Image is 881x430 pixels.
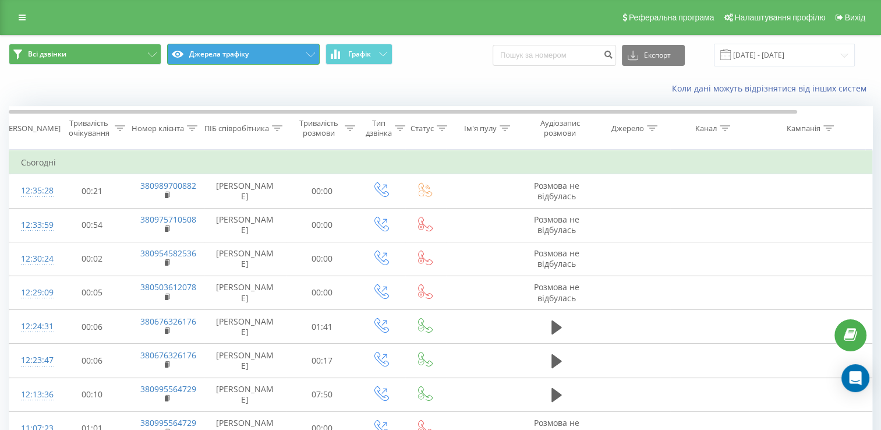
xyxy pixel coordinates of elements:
[734,13,825,22] span: Налаштування профілю
[286,276,359,309] td: 00:00
[140,316,196,327] a: 380676326176
[286,378,359,411] td: 07:50
[534,214,579,235] span: Розмова не відбулась
[296,118,342,138] div: Тривалість розмови
[411,124,434,133] div: Статус
[325,44,392,65] button: Графік
[286,174,359,208] td: 00:00
[534,180,579,202] span: Розмова не відбулась
[204,310,286,344] td: [PERSON_NAME]
[204,208,286,242] td: [PERSON_NAME]
[534,281,579,303] span: Розмова не відбулась
[204,174,286,208] td: [PERSON_NAME]
[204,242,286,276] td: [PERSON_NAME]
[532,118,588,138] div: Аудіозапис розмови
[611,124,644,133] div: Джерело
[9,44,161,65] button: Всі дзвінки
[21,349,44,372] div: 12:23:47
[28,50,66,59] span: Всі дзвінки
[348,50,371,58] span: Графік
[140,248,196,259] a: 380954582536
[204,276,286,309] td: [PERSON_NAME]
[534,248,579,269] span: Розмова не відбулась
[56,344,129,378] td: 00:06
[167,44,320,65] button: Джерела трафіку
[21,315,44,338] div: 12:24:31
[845,13,865,22] span: Вихід
[21,281,44,304] div: 12:29:09
[286,344,359,378] td: 00:17
[622,45,685,66] button: Експорт
[140,417,196,428] a: 380995564729
[21,383,44,406] div: 12:13:36
[204,378,286,411] td: [PERSON_NAME]
[695,124,717,133] div: Канал
[56,378,129,411] td: 00:10
[204,344,286,378] td: [PERSON_NAME]
[286,242,359,276] td: 00:00
[140,214,196,225] a: 380975710508
[56,174,129,208] td: 00:21
[2,124,61,133] div: [PERSON_NAME]
[21,214,44,237] div: 12:33:59
[21,248,44,270] div: 12:30:24
[140,383,196,394] a: 380995564729
[204,124,269,133] div: ПІБ співробітника
[66,118,112,138] div: Тривалість очікування
[56,276,129,309] td: 00:05
[672,83,872,94] a: Коли дані можуть відрізнятися вiд інших систем
[56,310,129,344] td: 00:06
[56,208,129,242] td: 00:54
[286,310,359,344] td: 01:41
[286,208,359,242] td: 00:00
[140,180,196,191] a: 380989700882
[493,45,616,66] input: Пошук за номером
[787,124,820,133] div: Кампанія
[21,179,44,202] div: 12:35:28
[629,13,714,22] span: Реферальна програма
[464,124,497,133] div: Ім'я пулу
[140,281,196,292] a: 380503612078
[132,124,184,133] div: Номер клієнта
[56,242,129,276] td: 00:02
[140,350,196,361] a: 380676326176
[841,364,869,392] div: Open Intercom Messenger
[366,118,392,138] div: Тип дзвінка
